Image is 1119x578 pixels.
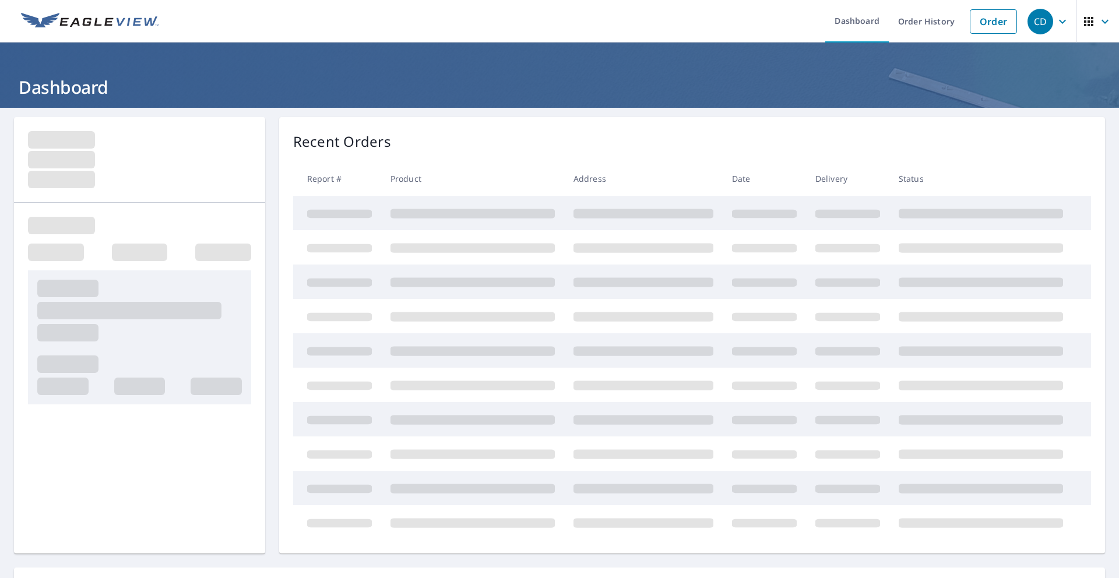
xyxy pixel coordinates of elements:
th: Delivery [806,161,889,196]
a: Order [970,9,1017,34]
div: CD [1027,9,1053,34]
th: Date [723,161,806,196]
th: Report # [293,161,381,196]
th: Product [381,161,564,196]
th: Status [889,161,1072,196]
img: EV Logo [21,13,159,30]
h1: Dashboard [14,75,1105,99]
th: Address [564,161,723,196]
p: Recent Orders [293,131,391,152]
